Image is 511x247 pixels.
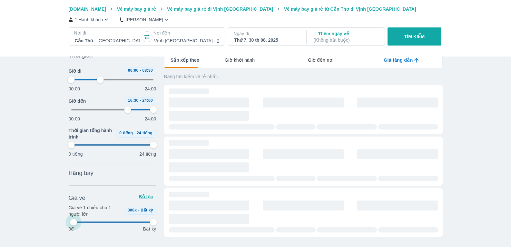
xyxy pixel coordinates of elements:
[138,193,154,200] p: Bỏ lọc
[404,33,425,40] p: TÌM KIẾM
[128,208,137,212] span: 300k
[225,57,255,63] span: Giờ khởi hành
[69,6,106,12] span: [DOMAIN_NAME]
[139,151,156,157] p: 24 tiếng
[145,86,156,92] p: 24:00
[134,131,135,135] span: -
[128,68,139,73] span: 00:00
[69,86,80,92] p: 00:00
[136,191,156,202] button: Bỏ lọc
[137,131,152,135] span: 24 tiếng
[69,68,82,74] span: Giờ đi
[171,57,200,63] span: Sắp xếp theo
[128,98,139,103] span: 16:30
[234,37,299,43] div: Thứ 7, 30 th 08, 2025
[233,30,300,37] p: Ngày đi
[388,27,441,46] button: TÌM KIẾM
[138,208,139,212] span: -
[69,6,443,12] nav: breadcrumb
[140,68,141,73] span: -
[69,98,86,104] span: Giờ đến
[167,6,273,12] span: Vé máy bay giá rẻ đi Vịnh [GEOGRAPHIC_DATA]
[143,226,156,232] p: Bất kỳ
[69,169,93,177] span: Hãng bay
[74,30,141,36] p: Nơi đi
[69,204,122,217] p: Giá vé 1 chiều cho 1 người lớn
[125,16,163,23] p: [PERSON_NAME]
[69,16,110,23] button: 1 Hành khách
[69,151,83,157] p: 0 tiếng
[141,208,153,212] span: Bất kỳ
[308,57,333,63] span: Giờ đến nơi
[75,16,103,23] p: 1 Hành khách
[142,98,153,103] span: 24:00
[145,116,156,122] p: 24:00
[69,226,74,232] p: 0đ
[314,30,379,43] p: Thêm ngày về
[117,6,156,12] span: Vé máy bay giá rẻ
[164,73,443,80] p: Đang tìm kiếm vé rẻ nhất...
[153,30,220,36] p: Nơi đến
[69,116,80,122] p: 00:00
[119,131,133,135] span: 0 tiếng
[284,6,416,12] span: Vé máy bay giá rẻ từ Cần Thơ đi Vịnh [GEOGRAPHIC_DATA]
[69,194,85,202] span: Giá vé
[120,16,170,23] button: [PERSON_NAME]
[384,57,413,63] span: Giá tăng dần
[142,68,153,73] span: 08:30
[199,53,442,67] div: lab API tabs example
[314,37,379,43] p: ( Không bắt buộc )
[140,98,141,103] span: -
[69,127,113,140] span: Thời gian tổng hành trình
